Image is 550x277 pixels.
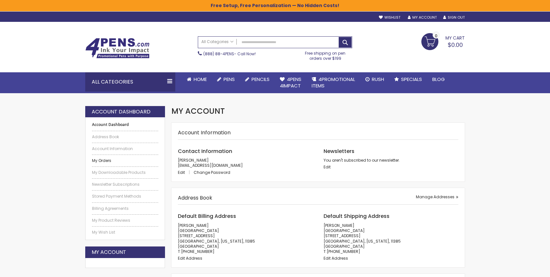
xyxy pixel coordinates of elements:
[275,72,307,93] a: 4Pens4impact
[427,72,450,86] a: Blog
[324,147,354,155] span: Newsletters
[198,37,237,47] a: All Categories
[360,72,389,86] a: Rush
[194,76,207,83] span: Home
[203,51,256,57] span: - Call Now!
[171,106,225,116] span: My Account
[421,33,465,49] a: $0.00 0
[178,170,185,175] span: Edit
[327,249,360,254] a: [PHONE_NUMBER]
[280,76,301,89] span: 4Pens 4impact
[324,212,390,220] span: Default Shipping Address
[92,194,158,199] a: Stored Payment Methods
[416,194,454,200] span: Manage Addresses
[252,76,270,83] span: Pencils
[324,255,348,261] a: Edit Address
[389,72,427,86] a: Specials
[432,76,445,83] span: Blog
[178,129,231,136] strong: Account Information
[194,170,230,175] a: Change Password
[178,147,232,155] span: Contact Information
[92,182,158,187] a: Newsletter Subscriptions
[298,48,353,61] div: Free shipping on pen orders over $199
[224,76,235,83] span: Pens
[324,158,458,163] p: You aren't subscribed to our newsletter.
[92,134,158,139] a: Address Book
[401,76,422,83] span: Specials
[203,51,234,57] a: (888) 88-4PENS
[92,249,126,256] strong: My Account
[443,15,465,20] a: Sign Out
[92,146,158,151] a: Account Information
[178,194,212,201] strong: Address Book
[178,255,202,261] a: Edit Address
[178,158,313,168] p: [PERSON_NAME] [EMAIL_ADDRESS][DOMAIN_NAME]
[92,218,158,223] a: My Product Reviews
[178,223,313,254] address: [PERSON_NAME] [GEOGRAPHIC_DATA] [STREET_ADDRESS] [GEOGRAPHIC_DATA], [US_STATE], 11385 [GEOGRAPHIC...
[201,39,234,44] span: All Categories
[92,122,158,127] strong: Account Dashboard
[212,72,240,86] a: Pens
[85,72,175,92] div: All Categories
[312,76,355,89] span: 4PROMOTIONAL ITEMS
[92,170,158,175] a: My Downloadable Products
[92,230,158,235] a: My Wish List
[307,72,360,93] a: 4PROMOTIONALITEMS
[416,194,458,200] a: Manage Addresses
[92,108,151,115] strong: Account Dashboard
[408,15,437,20] a: My Account
[379,15,400,20] a: Wishlist
[435,33,437,39] span: 0
[178,170,193,175] a: Edit
[324,223,458,254] address: [PERSON_NAME] [GEOGRAPHIC_DATA] [STREET_ADDRESS] [GEOGRAPHIC_DATA], [US_STATE], 11385 [GEOGRAPHIC...
[324,164,331,170] a: Edit
[448,41,463,49] span: $0.00
[92,158,158,163] a: My Orders
[92,206,158,211] a: Billing Agreements
[181,249,215,254] a: [PHONE_NUMBER]
[372,76,384,83] span: Rush
[178,212,236,220] span: Default Billing Address
[85,38,150,58] img: 4Pens Custom Pens and Promotional Products
[182,72,212,86] a: Home
[240,72,275,86] a: Pencils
